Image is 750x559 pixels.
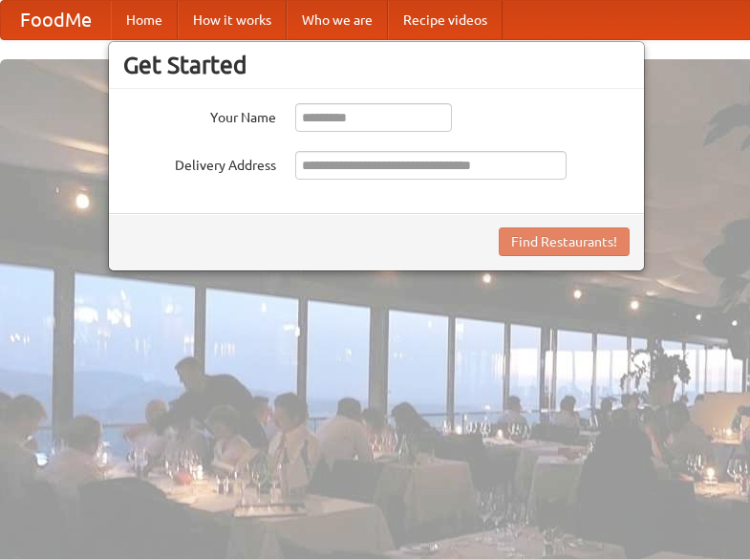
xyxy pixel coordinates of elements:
[123,51,630,79] h3: Get Started
[111,1,178,39] a: Home
[123,151,276,175] label: Delivery Address
[178,1,287,39] a: How it works
[499,227,630,256] button: Find Restaurants!
[123,103,276,127] label: Your Name
[287,1,388,39] a: Who we are
[388,1,503,39] a: Recipe videos
[1,1,111,39] a: FoodMe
